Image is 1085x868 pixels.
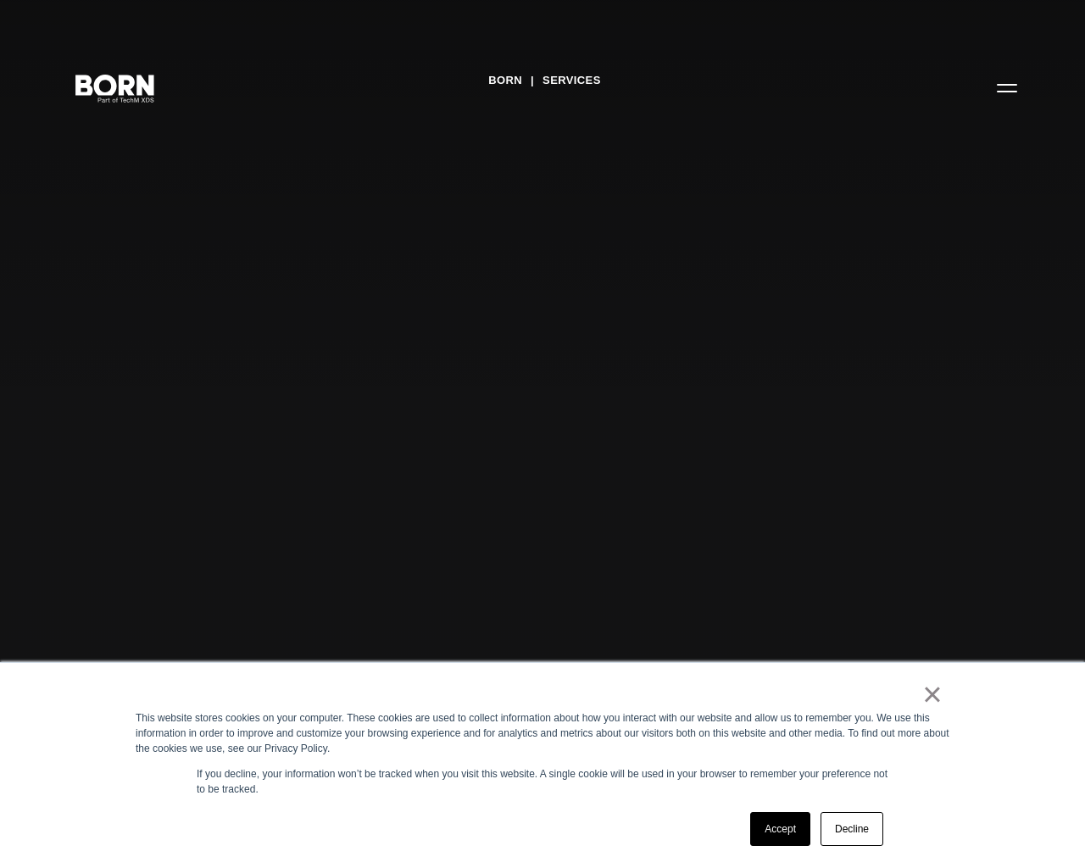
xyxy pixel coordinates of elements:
[197,766,888,797] p: If you decline, your information won’t be tracked when you visit this website. A single cookie wi...
[136,710,949,756] div: This website stores cookies on your computer. These cookies are used to collect information about...
[542,68,601,93] a: Services
[922,687,943,702] a: ×
[821,812,883,846] a: Decline
[488,68,522,93] a: BORN
[750,812,810,846] a: Accept
[987,70,1027,105] button: Open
